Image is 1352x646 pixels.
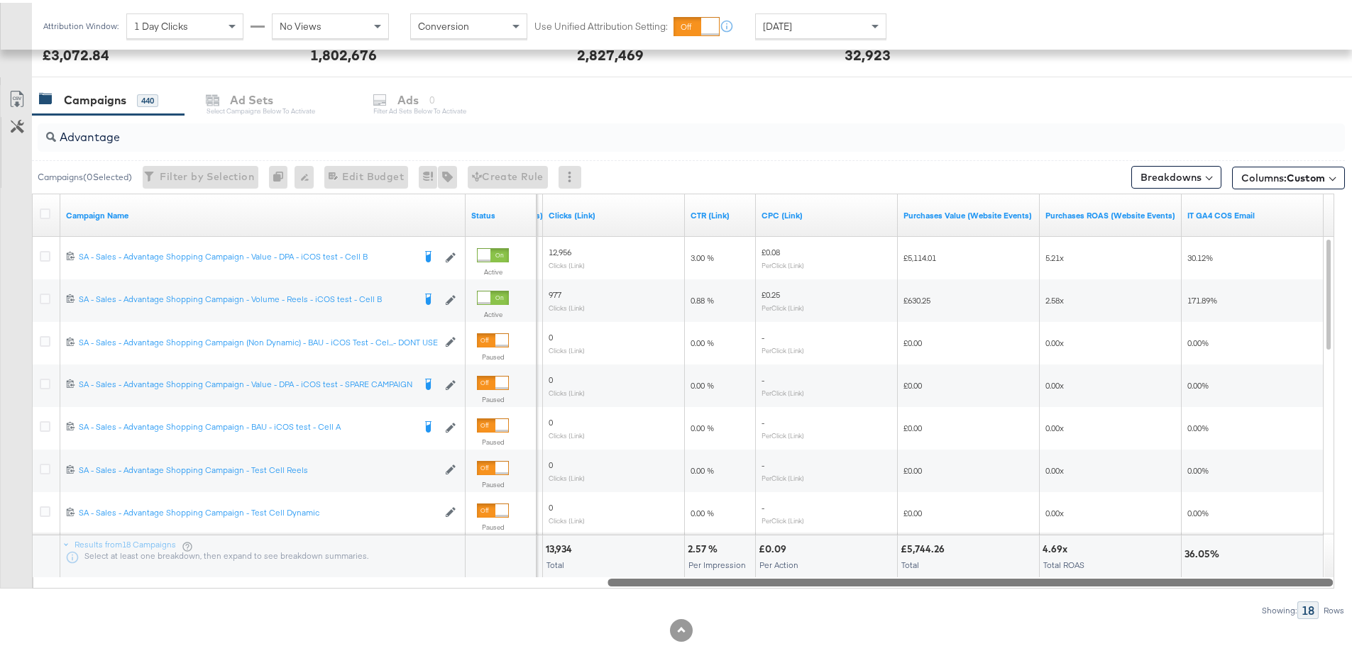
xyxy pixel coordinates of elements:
[1323,603,1345,613] div: Rows
[903,505,922,516] span: £0.00
[1045,292,1064,303] span: 2.58x
[477,264,509,274] label: Active
[79,376,413,390] a: SA - Sales - Advantage Shopping Campaign - Value - DPA - iCOS test - SPARE CAMPAIGN
[762,286,780,297] span: £0.25
[1232,164,1345,186] button: Columns:Custom
[1187,505,1209,516] span: 0.00%
[691,420,714,430] span: 0.00 %
[691,377,714,388] span: 0.00 %
[534,17,668,30] label: Use Unified Attribution Setting:
[903,335,922,345] span: £0.00
[1131,163,1221,186] button: Breakdowns
[546,557,564,567] span: Total
[901,557,919,567] span: Total
[691,335,714,345] span: 0.00 %
[1185,545,1224,558] div: 36.05%
[1043,540,1072,553] div: 4.69x
[549,329,553,340] span: 0
[845,42,891,62] div: 32,923
[549,414,553,425] span: 0
[477,392,509,401] label: Paused
[137,91,158,104] div: 440
[477,520,509,529] label: Paused
[280,17,321,30] span: No Views
[1045,462,1064,473] span: 0.00x
[762,386,804,394] sub: Per Click (Link)
[477,350,509,359] label: Paused
[79,504,438,516] div: SA - Sales - Advantage Shopping Campaign - Test Cell Dynamic
[1045,377,1064,388] span: 0.00x
[549,244,571,255] span: 12,956
[691,462,714,473] span: 0.00 %
[549,386,585,394] sub: Clicks (Link)
[691,292,714,303] span: 0.88 %
[549,499,553,510] span: 0
[691,250,714,260] span: 3.00 %
[1045,250,1064,260] span: 5.21x
[762,499,764,510] span: -
[763,17,792,30] span: [DATE]
[688,557,746,567] span: Per Impression
[577,42,644,62] div: 2,827,469
[79,462,438,474] a: SA - Sales - Advantage Shopping Campaign - Test Cell Reels
[762,457,764,467] span: -
[903,207,1034,218] a: The total value of the purchase actions tracked by your Custom Audience pixel on your website aft...
[762,471,804,479] sub: Per Click (Link)
[1297,598,1319,616] div: 18
[549,471,585,479] sub: Clicks (Link)
[762,207,892,218] a: The average cost for each link click you've received from your ad.
[762,343,804,352] sub: Per Click (Link)
[1261,603,1297,613] div: Showing:
[1187,292,1217,303] span: 171.89%
[549,457,553,467] span: 0
[79,291,413,305] a: SA - Sales - Advantage Shopping Campaign - Volume - Reels - iCOS test - Cell B
[269,163,295,186] div: 0
[1187,377,1209,388] span: 0.00%
[79,248,413,260] div: SA - Sales - Advantage Shopping Campaign - Value - DPA - iCOS test - Cell B
[1187,420,1209,430] span: 0.00%
[1241,168,1325,182] span: Columns:
[901,540,949,553] div: £5,744.26
[64,89,126,106] div: Campaigns
[1045,207,1176,218] a: The total value of the purchase actions divided by spend tracked by your Custom Audience pixel on...
[762,414,764,425] span: -
[762,301,804,309] sub: Per Click (Link)
[1187,250,1213,260] span: 30.12%
[1045,420,1064,430] span: 0.00x
[549,286,561,297] span: 977
[471,207,531,218] a: Shows the current state of your Ad Campaign.
[903,250,936,260] span: £5,114.01
[903,420,922,430] span: £0.00
[477,307,509,316] label: Active
[549,258,585,267] sub: Clicks (Link)
[762,244,780,255] span: £0.08
[79,376,413,387] div: SA - Sales - Advantage Shopping Campaign - Value - DPA - iCOS test - SPARE CAMPAIGN
[56,115,1225,143] input: Search Campaigns by Name, ID or Objective
[549,301,585,309] sub: Clicks (Link)
[1045,335,1064,345] span: 0.00x
[903,462,922,473] span: £0.00
[1187,207,1318,218] a: IT NET COS _ GA4
[38,168,132,181] div: Campaigns ( 0 Selected)
[79,418,413,433] a: SA - Sales - Advantage Shopping Campaign - BAU - iCOS test - Cell A
[79,334,438,345] div: SA - Sales - Advantage Shopping Campaign (Non Dynamic) - BAU - iCOS Test - Cel...- DONT USE
[43,18,119,28] div: Attribution Window:
[79,418,413,430] div: SA - Sales - Advantage Shopping Campaign - BAU - iCOS test - Cell A
[903,377,922,388] span: £0.00
[691,505,714,516] span: 0.00 %
[759,540,791,553] div: £0.09
[546,540,576,553] div: 13,934
[691,207,750,218] a: The number of clicks received on a link in your ad divided by the number of impressions.
[549,372,553,382] span: 0
[79,291,413,302] div: SA - Sales - Advantage Shopping Campaign - Volume - Reels - iCOS test - Cell B
[79,462,438,473] div: SA - Sales - Advantage Shopping Campaign - Test Cell Reels
[79,248,413,262] a: SA - Sales - Advantage Shopping Campaign - Value - DPA - iCOS test - Cell B
[762,258,804,267] sub: Per Click (Link)
[1287,169,1325,182] span: Custom
[310,42,377,62] div: 1,802,676
[79,504,438,516] a: SA - Sales - Advantage Shopping Campaign - Test Cell Dynamic
[1045,505,1064,516] span: 0.00x
[418,17,469,30] span: Conversion
[66,207,460,218] a: Your campaign name.
[762,329,764,340] span: -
